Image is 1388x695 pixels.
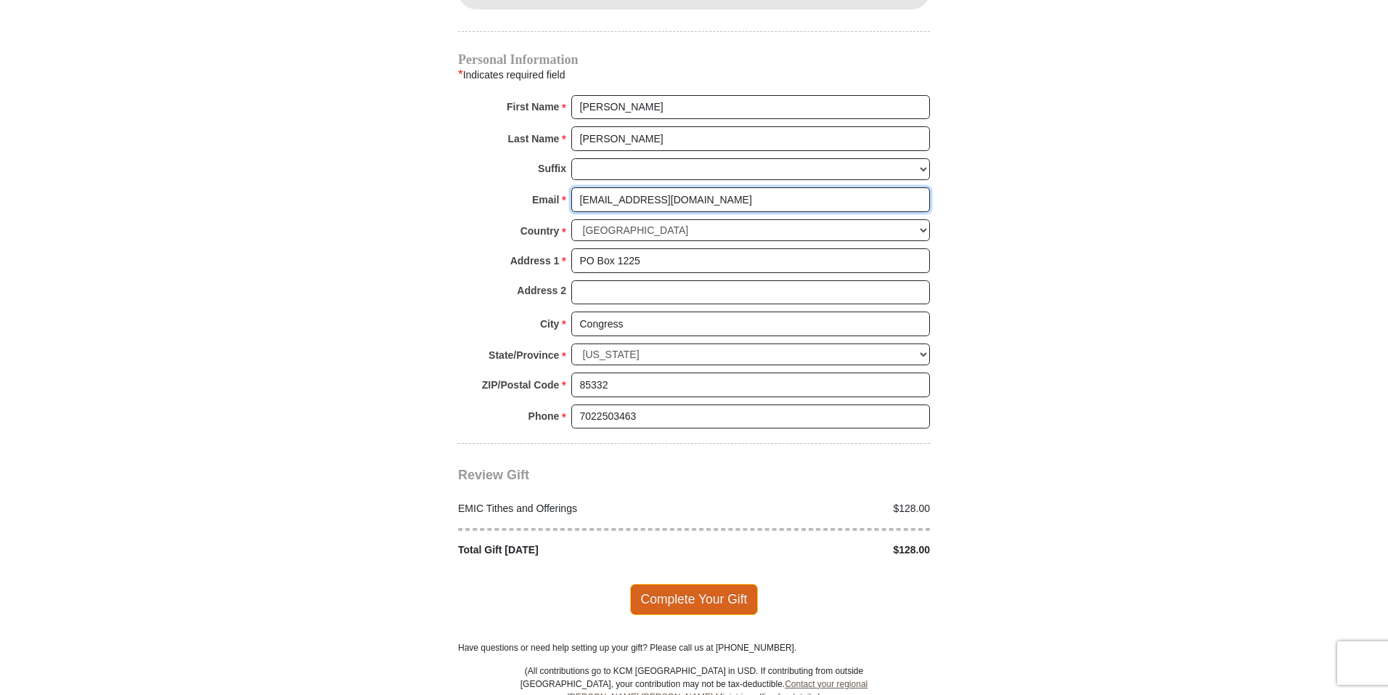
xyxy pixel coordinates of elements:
strong: Phone [528,406,560,426]
h4: Personal Information [458,54,930,65]
div: Indicates required field [458,65,930,84]
div: $128.00 [694,542,938,558]
strong: Email [532,190,559,210]
strong: Address 1 [510,251,560,271]
strong: First Name [507,97,559,117]
strong: Country [520,221,560,241]
strong: Last Name [508,129,560,149]
div: $128.00 [694,501,938,516]
strong: Address 2 [517,280,566,301]
p: Have questions or need help setting up your gift? Please call us at [PHONE_NUMBER]. [458,641,930,654]
strong: State/Province [489,345,559,365]
strong: Suffix [538,158,566,179]
div: EMIC Tithes and Offerings [451,501,695,516]
span: Review Gift [458,468,529,482]
strong: City [540,314,559,334]
div: Total Gift [DATE] [451,542,695,558]
strong: ZIP/Postal Code [482,375,560,395]
span: Complete Your Gift [630,584,759,614]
